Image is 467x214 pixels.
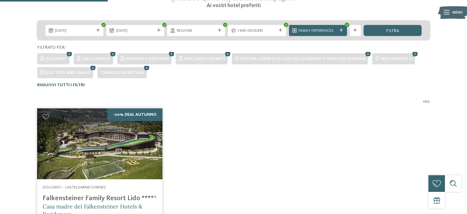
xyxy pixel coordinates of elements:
span: Merano e dintorni [126,57,169,61]
span: Dolomiti [46,57,67,61]
h4: Falkensteiner Family Resort Lido ****ˢ [43,194,157,203]
span: Valle Isarco [82,57,110,61]
img: Cercate un hotel per famiglie? Qui troverete solo i migliori! [37,108,162,179]
span: Family Experiences [298,28,337,34]
span: filtra [386,29,399,33]
span: / [424,99,426,104]
span: 27 [426,99,430,104]
span: Bolzano e vigneti [184,57,225,61]
span: 1 [423,99,424,104]
span: JUST KIDS AND FAMILY [45,71,90,75]
span: Orario d'apertura [101,71,144,75]
span: Rimuovi tutti i filtri [37,83,85,87]
span: Regione [177,28,216,34]
span: [DATE] [116,28,155,34]
span: I miei desideri [238,28,276,34]
span: Piscina coperta o con collegamento a piscina esterna [240,57,365,61]
span: [DATE] [55,28,94,34]
span: Dolomiti – Casteldarne/Chienes [43,185,106,189]
span: Ai vostri hotel preferiti [206,3,260,8]
span: WiFi gratuito [381,57,412,61]
span: Filtrato per: [37,45,66,50]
